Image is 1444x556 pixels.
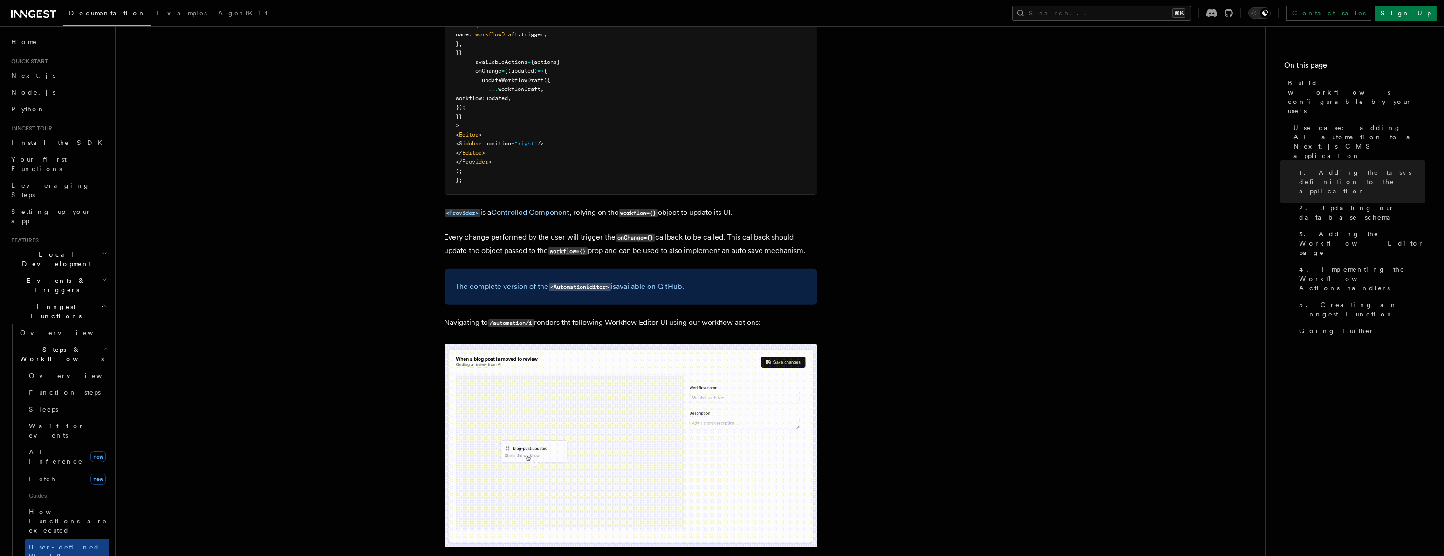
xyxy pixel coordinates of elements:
[541,86,544,92] span: ,
[157,9,207,17] span: Examples
[445,344,817,547] img: workflow-kit-announcement-video-loop.gif
[29,422,84,439] span: Wait for events
[549,283,611,291] code: <AutomationEditor>
[7,67,109,84] a: Next.js
[11,89,55,96] span: Node.js
[1288,78,1425,116] span: Build workflows configurable by your users
[456,140,459,147] span: <
[616,282,682,291] a: available on GitHub
[7,246,109,272] button: Local Development
[502,68,505,74] span: =
[472,22,476,29] span: :
[25,418,109,444] a: Wait for events
[505,68,538,74] span: {(updated)
[1284,60,1425,75] h4: On this page
[29,475,56,483] span: Fetch
[1299,168,1425,196] span: 1. Adding the tasks definition to the application
[489,158,492,165] span: >
[469,31,472,38] span: :
[518,31,544,38] span: .trigger
[1172,8,1185,18] kbd: ⌘K
[1299,300,1425,319] span: 5. Creating an Inngest Function
[531,59,561,65] span: {actions}
[25,470,109,488] a: Fetchnew
[29,372,125,379] span: Overview
[463,150,482,156] span: Editor
[1299,265,1425,293] span: 4. Implementing the Workflow Actions handlers
[548,247,588,255] code: workflow={}
[90,474,106,485] span: new
[456,177,463,183] span: };
[1295,226,1425,261] a: 3. Adding the Workflow Editor page
[7,203,109,229] a: Setting up your app
[456,131,459,138] span: <
[1012,6,1191,21] button: Search...⌘K
[459,140,482,147] span: Sidebar
[63,3,151,26] a: Documentation
[456,150,463,156] span: </
[1299,326,1375,336] span: Going further
[528,59,531,65] span: =
[218,9,267,17] span: AgentKit
[25,444,109,470] a: AI Inferencenew
[25,503,109,539] a: How Functions are executed
[7,298,109,324] button: Inngest Functions
[616,234,655,242] code: onChange={}
[456,104,466,110] span: });
[463,158,489,165] span: Provider
[7,237,39,244] span: Features
[456,113,463,120] span: }}
[459,41,463,47] span: ,
[20,329,116,336] span: Overview
[1286,6,1371,21] a: Contact sales
[7,276,102,295] span: Events & Triggers
[445,208,480,217] a: <Provider>
[7,134,109,151] a: Install the SDK
[1284,75,1425,119] a: Build workflows configurable by your users
[29,448,83,465] span: AI Inference
[7,101,109,117] a: Python
[25,384,109,401] a: Function steps
[1293,123,1425,160] span: Use case: adding AI automation to a Next.js CMS application
[11,37,37,47] span: Home
[445,316,817,329] p: Navigating to renders tht following Workflow Editor UI using our workflow actions:
[151,3,212,25] a: Examples
[7,250,102,268] span: Local Development
[1299,203,1425,222] span: 2. Updating our database schema
[16,345,104,364] span: Steps & Workflows
[486,140,512,147] span: position
[544,77,551,83] span: ({
[456,158,463,165] span: </
[456,31,469,38] span: name
[479,131,482,138] span: >
[482,150,486,156] span: >
[476,59,528,65] span: availableActions
[16,324,109,341] a: Overview
[515,140,538,147] span: "right"
[456,49,463,56] span: }}
[476,22,479,29] span: {
[1295,199,1425,226] a: 2. Updating our database schema
[456,95,482,102] span: workflow
[11,208,91,225] span: Setting up your app
[445,231,817,258] p: Every change performed by the user will trigger the callback to be called. This callback should u...
[619,209,658,217] code: workflow={}
[538,140,544,147] span: />
[512,140,515,147] span: =
[456,280,806,294] p: The complete version of the is .
[482,77,544,83] span: updateWorkflowDraft
[11,105,45,113] span: Python
[11,72,55,79] span: Next.js
[1295,164,1425,199] a: 1. Adding the tasks definition to the application
[29,508,107,534] span: How Functions are executed
[476,68,502,74] span: onChange
[491,208,569,217] a: Controlled Component
[90,451,106,462] span: new
[456,168,463,174] span: );
[11,156,67,172] span: Your first Functions
[445,209,480,217] code: <Provider>
[1248,7,1271,19] button: Toggle dark mode
[486,95,508,102] span: updated
[1295,323,1425,339] a: Going further
[508,95,512,102] span: ,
